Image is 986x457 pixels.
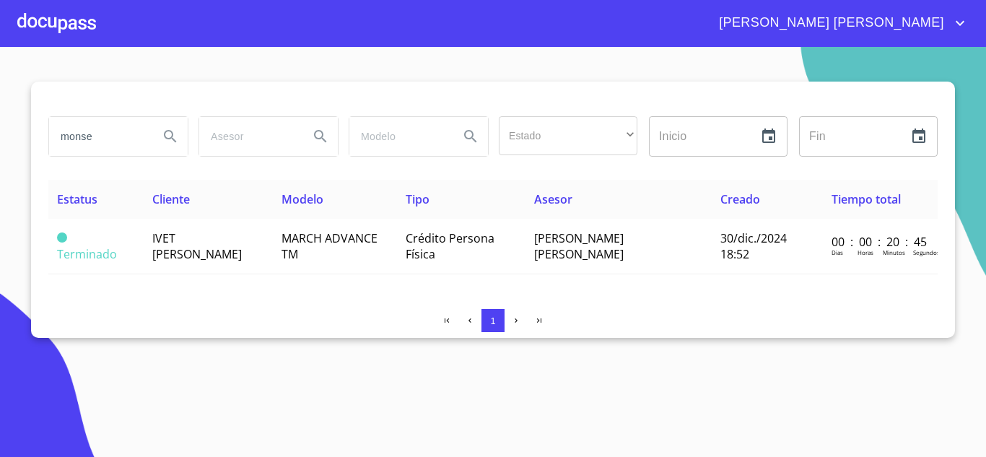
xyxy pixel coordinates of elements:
span: Cliente [152,191,190,207]
span: Asesor [534,191,572,207]
input: search [349,117,448,156]
span: 30/dic./2024 18:52 [720,230,787,262]
div: ​ [499,116,637,155]
span: Creado [720,191,760,207]
p: 00 : 00 : 20 : 45 [832,234,929,250]
input: search [49,117,147,156]
span: [PERSON_NAME] [PERSON_NAME] [708,12,951,35]
button: Search [453,119,488,154]
p: Minutos [883,248,905,256]
p: Horas [858,248,873,256]
span: Tiempo total [832,191,901,207]
span: Modelo [282,191,323,207]
button: 1 [481,309,505,332]
p: Dias [832,248,843,256]
button: Search [303,119,338,154]
input: search [199,117,297,156]
button: account of current user [708,12,969,35]
p: Segundos [913,248,940,256]
span: 1 [490,315,495,326]
span: IVET [PERSON_NAME] [152,230,242,262]
button: Search [153,119,188,154]
span: Tipo [406,191,429,207]
span: MARCH ADVANCE TM [282,230,378,262]
span: Terminado [57,246,117,262]
span: [PERSON_NAME] [PERSON_NAME] [534,230,624,262]
span: Terminado [57,232,67,243]
span: Crédito Persona Física [406,230,494,262]
span: Estatus [57,191,97,207]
